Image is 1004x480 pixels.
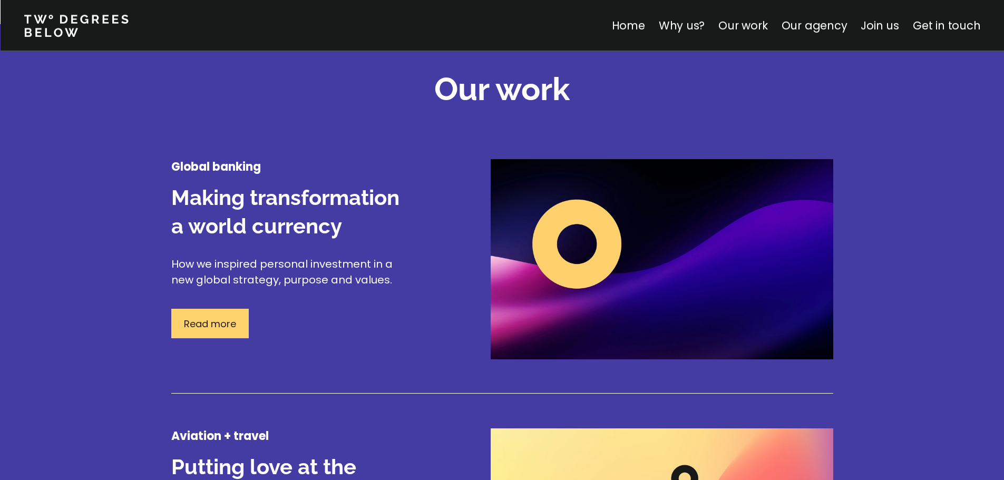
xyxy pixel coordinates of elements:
a: Our work [718,18,767,33]
h2: Our work [434,68,570,111]
h4: Global banking [171,159,414,175]
a: Why us? [658,18,705,33]
p: Read more [184,317,236,331]
a: Global bankingMaking transformation a world currencyHow we inspired personal investment in a new ... [171,159,833,423]
h3: Making transformation a world currency [171,183,414,240]
p: How we inspired personal investment in a new global strategy, purpose and values. [171,256,414,288]
a: Our agency [781,18,847,33]
a: Home [611,18,645,33]
h4: Aviation + travel [171,428,414,444]
a: Join us [861,18,899,33]
a: Get in touch [913,18,980,33]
